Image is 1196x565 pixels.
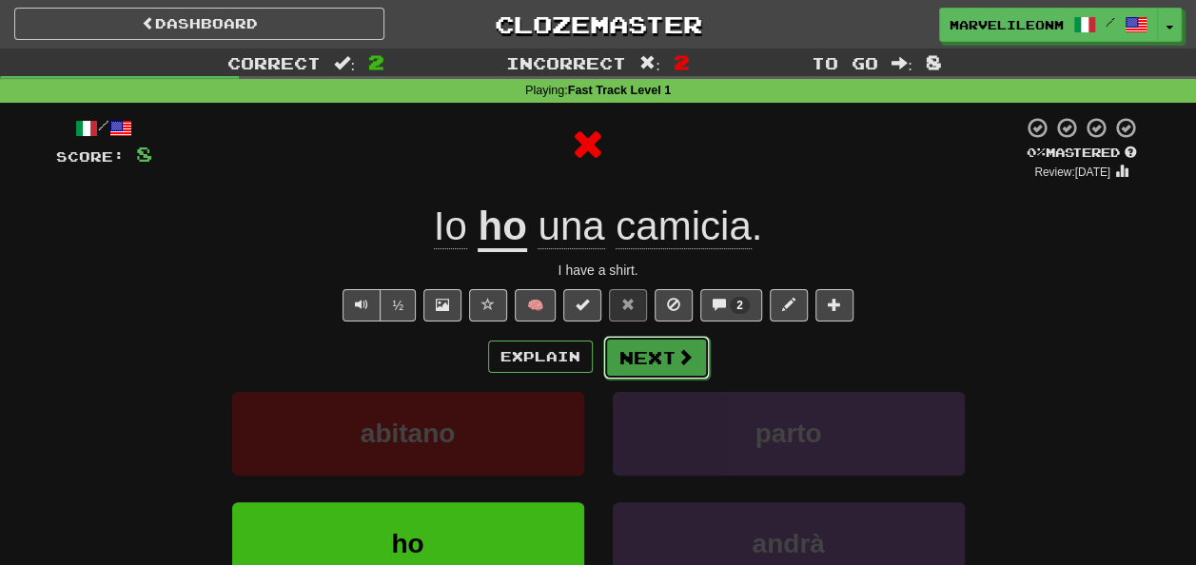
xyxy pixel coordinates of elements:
[334,55,355,71] span: :
[609,289,647,321] button: Reset to 0% Mastered (alt+r)
[752,529,824,558] span: andrà
[700,289,762,321] button: 2
[538,204,604,249] span: una
[603,336,710,380] button: Next
[950,16,1064,33] span: MarvelileonM
[339,289,416,321] div: Text-to-speech controls
[368,50,384,73] span: 2
[413,8,783,41] a: Clozemaster
[343,289,381,321] button: Play sentence audio (ctl+space)
[423,289,461,321] button: Show image (alt+x)
[815,289,853,321] button: Add to collection (alt+a)
[563,289,601,321] button: Set this sentence to 100% Mastered (alt+m)
[56,116,152,140] div: /
[613,392,965,475] button: parto
[892,55,912,71] span: :
[568,84,672,97] strong: Fast Track Level 1
[655,289,693,321] button: Ignore sentence (alt+i)
[506,53,626,72] span: Incorrect
[469,289,507,321] button: Favorite sentence (alt+f)
[488,341,593,373] button: Explain
[812,53,878,72] span: To go
[939,8,1158,42] a: MarvelileonM /
[616,204,751,249] span: camicia
[1023,145,1141,162] div: Mastered
[227,53,321,72] span: Correct
[1106,15,1115,29] span: /
[380,289,416,321] button: ½
[639,55,660,71] span: :
[434,204,467,249] span: Io
[1027,145,1046,160] span: 0 %
[391,529,423,558] span: ho
[770,289,808,321] button: Edit sentence (alt+d)
[136,142,152,166] span: 8
[56,148,125,165] span: Score:
[232,392,584,475] button: abitano
[1034,166,1110,179] small: Review: [DATE]
[736,299,743,312] span: 2
[56,261,1141,280] div: I have a shirt.
[674,50,690,73] span: 2
[361,419,456,448] span: abitano
[478,204,526,252] u: ho
[14,8,384,40] a: Dashboard
[926,50,942,73] span: 8
[527,204,762,249] span: .
[755,419,822,448] span: parto
[515,289,556,321] button: 🧠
